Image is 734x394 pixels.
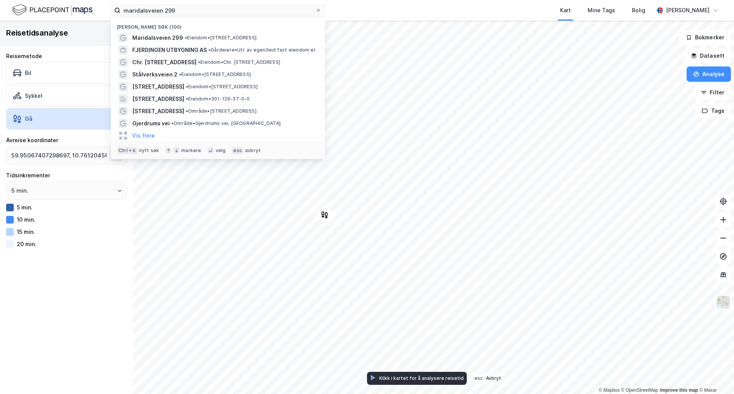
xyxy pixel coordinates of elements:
div: 10 min. [17,216,35,223]
div: velg [216,148,226,154]
div: Gå [25,115,32,122]
div: Bil [25,70,31,76]
div: Map marker [317,207,332,222]
span: Område • [STREET_ADDRESS] [186,108,257,114]
span: Maridalsveien 299 [132,33,183,42]
span: FJERDINGEN UTBYGNING AS [132,45,207,55]
span: Eiendom • [STREET_ADDRESS] [185,35,257,41]
span: • [179,71,181,77]
a: Improve this map [660,388,698,393]
div: 15 min. [17,229,35,235]
button: Open [117,188,123,194]
span: • [208,47,211,53]
div: nytt søk [139,148,159,154]
img: Z [716,295,731,310]
div: markere [181,148,201,154]
span: Chr. [STREET_ADDRESS] [132,58,196,67]
span: [STREET_ADDRESS] [132,82,184,91]
div: Reisetidsanalyse [6,27,68,39]
button: Tags [695,103,731,118]
span: Eiendom • [STREET_ADDRESS] [179,71,251,78]
button: Bokmerker [679,30,731,45]
span: Gjerdrums vei [132,119,170,128]
span: • [186,108,188,114]
a: OpenStreetMap [621,388,658,393]
span: Område • Gjerdrums vei, [GEOGRAPHIC_DATA] [171,120,281,126]
span: Gårdeiere • Utl. av egen/leid fast eiendom el. [208,47,316,53]
span: • [186,96,188,102]
div: Ctrl + k [117,147,138,154]
button: Datasett [684,48,731,63]
button: Filter [694,85,731,100]
div: Klikk i kartet for å analysere reisetid [379,375,464,381]
span: [STREET_ADDRESS] [132,107,184,116]
img: logo.f888ab2527a4732fd821a326f86c7f29.svg [12,3,93,17]
span: Eiendom • Chr. [STREET_ADDRESS] [198,59,280,65]
span: • [185,35,187,41]
div: Sykkel [25,92,42,99]
button: Analyse [687,66,731,82]
span: • [171,120,174,126]
div: Mine Tags [588,6,615,15]
span: Eiendom • 301-129-37-0-0 [186,96,250,102]
span: • [186,84,188,89]
div: Avreise koordinater [6,136,127,145]
div: avbryt [245,148,261,154]
iframe: Chat Widget [696,357,734,394]
div: [PERSON_NAME] [666,6,710,15]
span: Stålverksveien 2 [132,70,177,79]
span: Eiendom • [STREET_ADDRESS] [186,84,258,90]
span: • [198,59,200,65]
div: [PERSON_NAME] søk (100) [111,18,325,32]
div: Kart [560,6,571,15]
a: Mapbox [599,388,620,393]
div: esc [232,147,244,154]
div: Bolig [632,6,645,15]
button: Vis flere [132,131,155,140]
div: esc [473,375,484,382]
div: Avbryt [486,375,501,381]
input: ClearOpen [6,182,127,199]
div: Reisemetode [6,52,127,61]
div: Kontrollprogram for chat [696,357,734,394]
div: 20 min. [17,241,36,247]
div: 5 min. [17,204,32,211]
span: [STREET_ADDRESS] [132,94,184,104]
input: Klikk i kartet for å velge avreisested [6,147,111,164]
input: Søk på adresse, matrikkel, gårdeiere, leietakere eller personer [120,5,315,16]
div: Tidsinkrementer [6,171,127,180]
